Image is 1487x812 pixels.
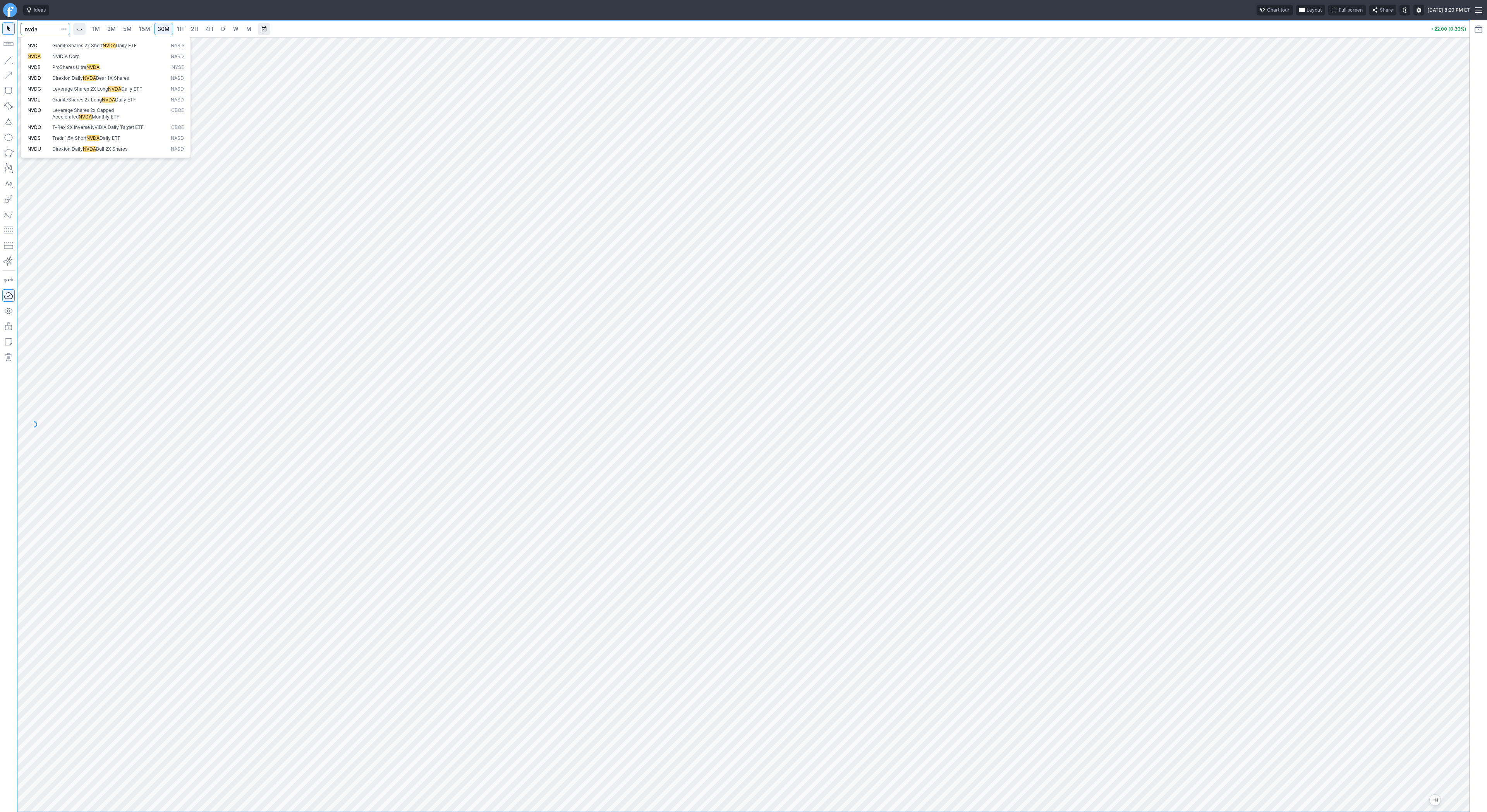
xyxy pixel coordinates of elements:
[1472,23,1485,35] button: Portfolio watchlist
[3,3,17,17] a: Finviz.com
[92,26,100,32] span: 1M
[1307,6,1322,14] span: Layout
[23,5,49,15] button: Ideas
[27,86,41,92] span: NVDG
[242,23,255,35] a: M
[2,100,15,112] button: Rotated rectangle
[96,75,129,81] span: Bear 1X Shares
[2,336,15,348] button: Add note
[34,6,46,14] span: Ideas
[2,131,15,143] button: Ellipse
[172,64,184,71] span: NYSE
[187,23,202,35] a: 2H
[100,135,120,141] span: Daily ETF
[89,23,103,35] a: 1M
[2,255,15,267] button: Anchored VWAP
[1380,6,1393,14] span: Share
[1296,5,1325,15] button: Layout
[171,97,184,103] span: NASD
[171,146,184,153] span: NASD
[86,64,100,70] span: NVDA
[104,23,119,35] a: 3M
[1430,795,1441,805] button: Jump to the most recent bar
[171,135,184,142] span: NASD
[52,107,114,120] span: Leverage Shares 2x Capped Accelerated
[2,162,15,174] button: XABCD
[102,97,115,103] span: NVDA
[52,75,83,81] span: Direxion Daily
[2,38,15,50] button: Measure
[52,97,102,103] span: GraniteShares 2x Long
[1413,5,1424,15] button: Settings
[27,107,41,113] span: NVDO
[158,26,170,32] span: 30M
[52,124,144,130] span: T-Rex 2X Inverse NVIDIA Daily Target ETF
[21,37,191,158] div: Search
[1431,27,1466,31] p: +22.00 (0.33%)
[2,208,15,221] button: Elliott waves
[2,305,15,317] button: Hide drawings
[2,193,15,205] button: Brush
[230,23,242,35] a: W
[83,146,96,152] span: NVDA
[191,26,198,32] span: 2H
[52,64,86,70] span: ProShares Ultra
[27,75,41,81] span: NVDD
[27,64,41,70] span: NVDB
[2,22,15,35] button: Mouse
[1328,5,1366,15] button: Full screen
[96,146,127,152] span: Bull 2X Shares
[217,23,229,35] a: D
[2,274,15,286] button: Drawing mode: Single
[27,124,41,130] span: NVDQ
[2,53,15,66] button: Line
[123,26,132,32] span: 5M
[202,23,216,35] a: 4H
[177,26,184,32] span: 1H
[21,23,70,35] input: Search
[79,114,92,120] span: NVDA
[2,239,15,252] button: Position
[116,43,137,48] span: Daily ETF
[206,26,213,32] span: 4H
[103,43,116,48] span: NVDA
[27,97,40,103] span: NVDL
[2,351,15,364] button: Remove all autosaved drawings
[171,53,184,60] span: NASD
[115,97,136,103] span: Daily ETF
[171,86,184,93] span: NASD
[52,135,86,141] span: Tradr 1.5X Short
[52,86,108,92] span: Leverage Shares 2X Long
[27,53,41,59] span: NVDA
[139,26,150,32] span: 15M
[258,23,270,35] button: Range
[1257,5,1293,15] button: Chart tour
[27,146,41,152] span: NVDU
[1339,6,1363,14] span: Full screen
[52,146,83,152] span: Direxion Daily
[2,84,15,97] button: Rectangle
[171,124,184,131] span: CBOE
[233,26,239,32] span: W
[2,146,15,159] button: Polygon
[1427,6,1470,14] span: [DATE] 8:20 PM ET
[86,135,100,141] span: NVDA
[58,23,69,35] button: Search
[246,26,251,32] span: M
[83,75,96,81] span: NVDA
[2,69,15,81] button: Arrow
[92,114,119,120] span: Monthly ETF
[173,23,187,35] a: 1H
[52,53,79,59] span: NVIDIA Corp
[27,135,41,141] span: NVDS
[2,289,15,302] button: Drawings Autosave: On
[136,23,154,35] a: 15M
[154,23,173,35] a: 30M
[1369,5,1396,15] button: Share
[1267,6,1290,14] span: Chart tour
[2,224,15,236] button: Fibonacci retracements
[171,107,184,120] span: CBOE
[2,320,15,333] button: Lock drawings
[52,43,103,48] span: GraniteShares 2x Short
[108,86,121,92] span: NVDA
